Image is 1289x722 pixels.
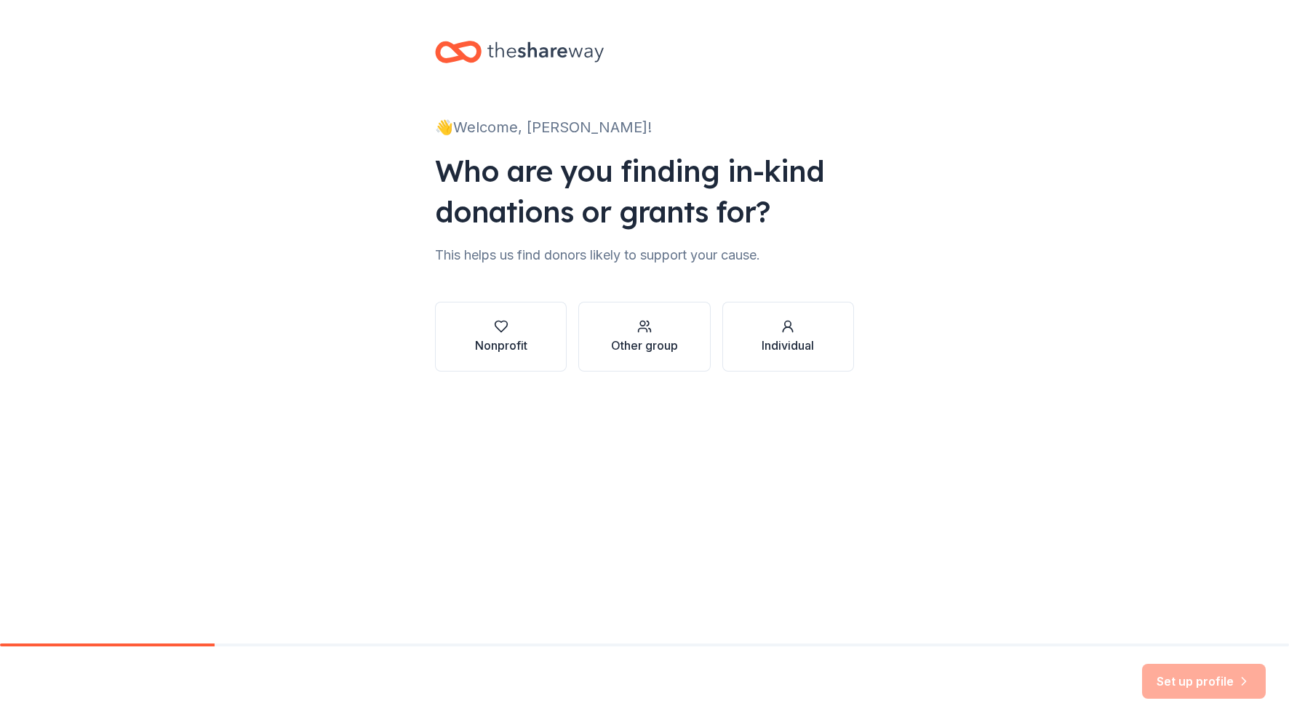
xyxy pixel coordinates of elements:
[762,337,814,354] div: Individual
[475,337,527,354] div: Nonprofit
[722,302,854,372] button: Individual
[578,302,710,372] button: Other group
[435,116,854,139] div: 👋 Welcome, [PERSON_NAME]!
[435,302,567,372] button: Nonprofit
[435,151,854,232] div: Who are you finding in-kind donations or grants for?
[611,337,678,354] div: Other group
[435,244,854,267] div: This helps us find donors likely to support your cause.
